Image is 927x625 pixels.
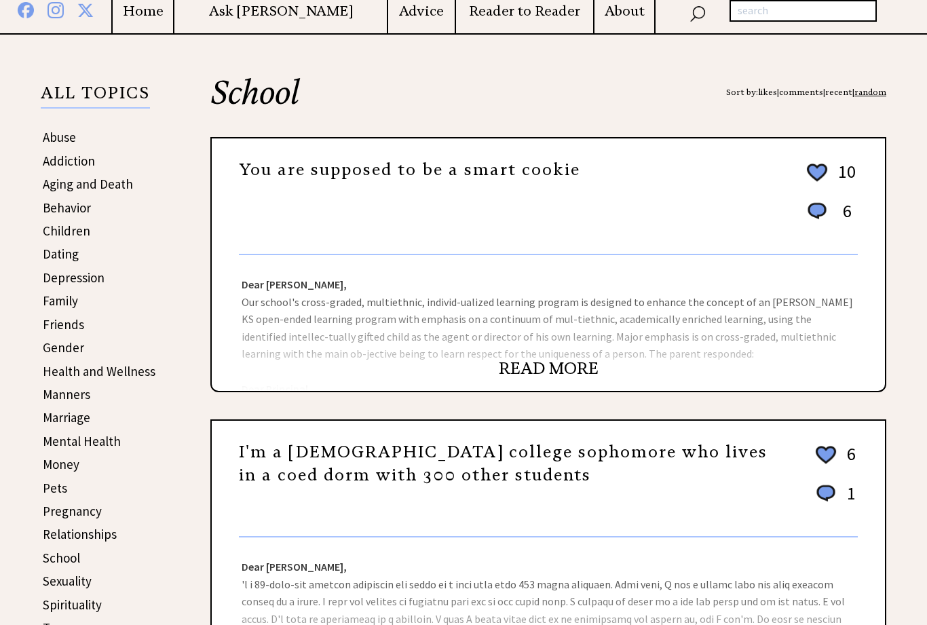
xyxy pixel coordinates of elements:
[43,364,155,380] a: Health and Wellness
[43,573,92,590] a: Sexuality
[242,278,347,292] strong: Dear [PERSON_NAME],
[43,153,95,170] a: Addiction
[43,457,79,473] a: Money
[43,223,90,240] a: Children
[43,293,78,309] a: Family
[831,200,856,236] td: 6
[43,176,133,193] a: Aging and Death
[594,3,654,20] a: About
[43,130,76,146] a: Abuse
[43,200,91,216] a: Behavior
[814,483,838,505] img: message_round%201.png
[43,527,117,543] a: Relationships
[840,482,856,518] td: 1
[388,3,455,20] a: Advice
[689,3,706,23] img: search_nav.png
[212,256,885,392] div: Our school's cross-graded, multiethnic, individ-ualized learning program is designed to enhance t...
[814,444,838,468] img: heart_outline%202.png
[854,88,886,98] a: random
[41,86,150,109] p: ALL TOPICS
[113,3,173,20] a: Home
[840,443,856,481] td: 6
[43,317,84,333] a: Friends
[43,434,121,450] a: Mental Health
[499,359,599,379] a: READ MORE
[174,3,386,20] a: Ask [PERSON_NAME]
[43,504,102,520] a: Pregnancy
[43,270,105,286] a: Depression
[43,340,84,356] a: Gender
[239,160,580,181] a: You are supposed to be a smart cookie
[239,442,768,486] a: I'm a [DEMOGRAPHIC_DATA] college sophomore who lives in a coed dorm with 300 other students
[758,88,777,98] a: likes
[825,88,852,98] a: recent
[43,550,80,567] a: School
[43,246,79,263] a: Dating
[726,77,886,109] div: Sort by: | | |
[210,77,886,138] h2: School
[43,480,67,497] a: Pets
[779,88,823,98] a: comments
[730,1,877,22] input: search
[805,201,829,223] img: message_round%201.png
[43,597,102,613] a: Spirituality
[831,161,856,199] td: 10
[43,387,90,403] a: Manners
[77,1,94,19] img: x%20blue.png
[456,3,594,20] a: Reader to Reader
[242,561,347,574] strong: Dear [PERSON_NAME],
[43,410,90,426] a: Marriage
[805,162,829,185] img: heart_outline%202.png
